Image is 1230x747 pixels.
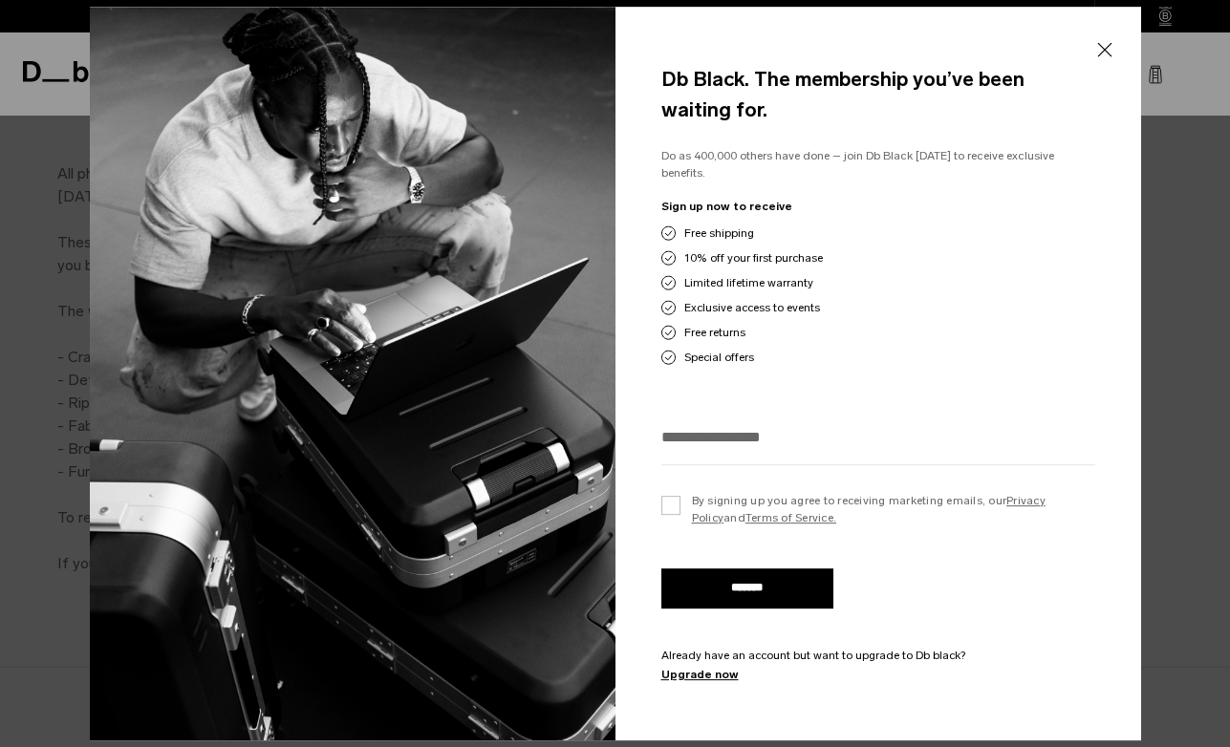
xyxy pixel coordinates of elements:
[661,198,1095,215] p: Sign up now to receive
[661,666,1095,683] a: Upgrade now
[745,511,836,524] a: Terms of Service.
[684,299,820,316] span: Exclusive access to events
[684,274,813,291] span: Limited lifetime warranty
[661,492,1095,526] label: By signing up you agree to receiving marketing emails, our and
[684,249,823,267] span: 10% off your first purchase
[661,147,1095,182] p: Do as 400,000 others have done – join Db Black [DATE] to receive exclusive benefits.
[684,349,754,366] span: Special offers
[684,324,745,341] span: Free returns
[684,224,754,242] span: Free shipping
[692,494,1046,524] a: Privacy Policy
[661,64,1095,124] h4: Db Black. The membership you’ve been waiting for.
[661,647,1095,664] p: Already have an account but want to upgrade to Db black?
